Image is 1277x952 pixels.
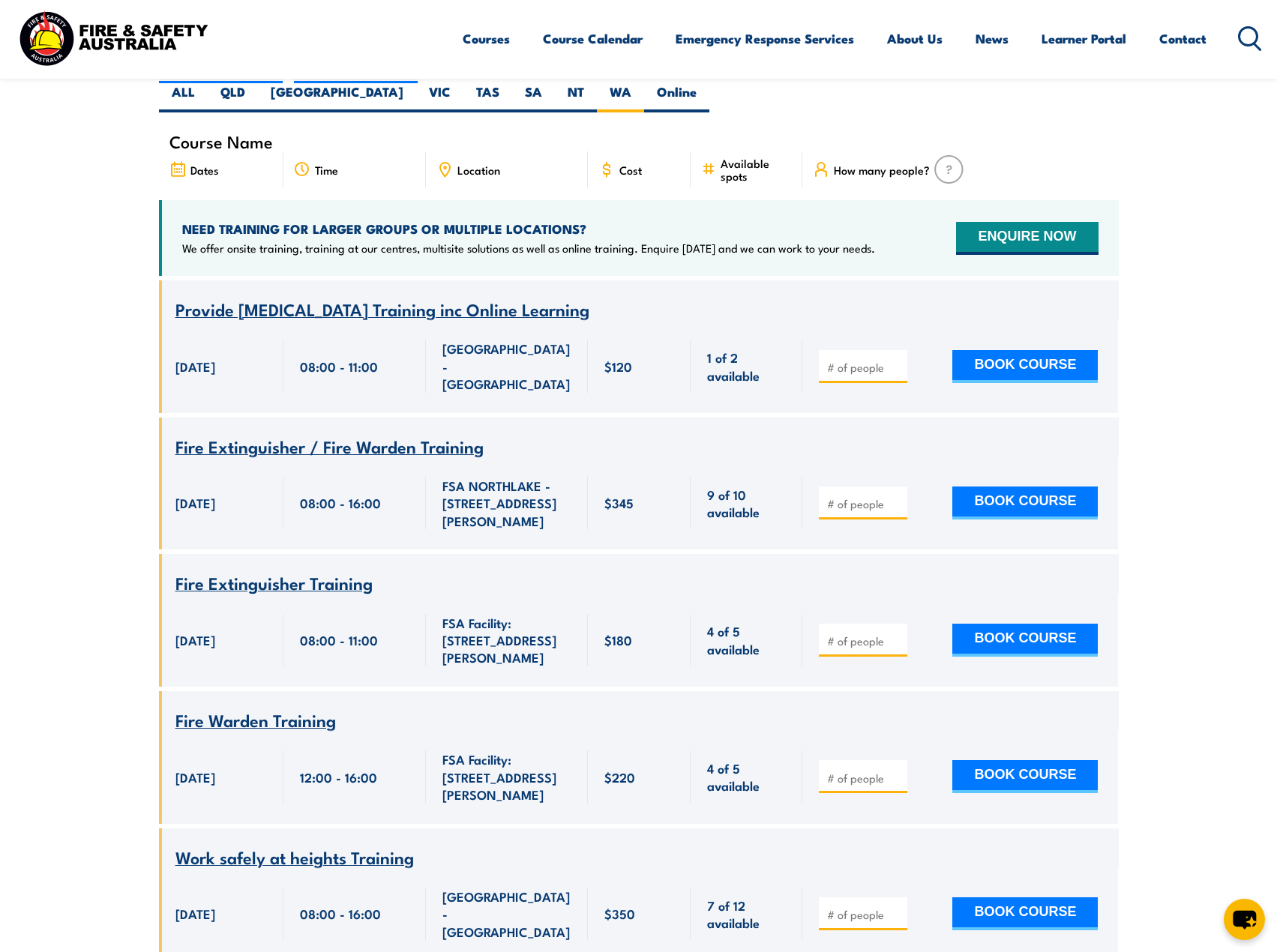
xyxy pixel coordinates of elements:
input: # of people [827,633,902,648]
span: Cost [619,163,642,176]
label: ALL [159,83,208,112]
a: Course Calendar [543,19,643,58]
label: NT [555,83,597,112]
span: [GEOGRAPHIC_DATA] - [GEOGRAPHIC_DATA] [442,340,571,392]
a: Fire Warden Training [175,711,336,730]
span: Fire Warden Training [175,707,336,732]
span: [DATE] [175,768,215,786]
span: [DATE] [175,905,215,922]
button: BOOK COURSE [952,350,1098,383]
label: QLD [208,83,258,112]
span: [DATE] [175,358,215,375]
button: BOOK COURSE [952,624,1098,657]
label: Online [644,83,709,112]
span: FSA Facility: [STREET_ADDRESS][PERSON_NAME] [442,614,571,666]
span: $180 [604,631,632,648]
a: About Us [887,19,943,58]
input: # of people [827,496,902,511]
a: Contact [1159,19,1207,58]
label: VIC [416,83,463,112]
a: Fire Extinguisher / Fire Warden Training [175,438,484,457]
button: ENQUIRE NOW [956,222,1098,255]
span: 7 of 12 available [707,897,786,932]
span: How many people? [834,163,930,176]
label: SA [512,83,555,112]
span: Fire Extinguisher / Fire Warden Training [175,433,484,459]
span: 4 of 5 available [707,622,786,657]
span: Course Name [169,135,273,148]
span: [DATE] [175,631,215,648]
a: Fire Extinguisher Training [175,574,373,593]
input: # of people [827,360,902,375]
span: FSA Facility: [STREET_ADDRESS][PERSON_NAME] [442,750,571,803]
span: $350 [604,905,635,922]
label: WA [597,83,644,112]
span: Provide [MEDICAL_DATA] Training inc Online Learning [175,296,589,322]
button: BOOK COURSE [952,760,1098,793]
h4: NEED TRAINING FOR LARGER GROUPS OR MULTIPLE LOCATIONS? [182,220,875,237]
a: News [976,19,1009,58]
button: BOOK COURSE [952,897,1098,930]
span: 08:00 - 11:00 [300,631,378,648]
span: 9 of 10 available [707,486,786,521]
span: 4 of 5 available [707,759,786,795]
span: 12:00 - 16:00 [300,768,377,786]
span: 08:00 - 11:00 [300,358,378,375]
label: TAS [463,83,512,112]
a: Learner Portal [1042,19,1126,58]
a: Provide [MEDICAL_DATA] Training inc Online Learning [175,301,589,319]
p: We offer onsite training, training at our centres, multisite solutions as well as online training... [182,241,875,256]
button: BOOK COURSE [952,486,1098,519]
span: $220 [604,768,635,786]
input: # of people [827,907,902,922]
a: Emergency Response Services [676,19,854,58]
span: FSA NORTHLAKE - [STREET_ADDRESS][PERSON_NAME] [442,477,571,529]
a: Work safely at heights Training [175,849,414,867]
span: Available spots [721,157,792,182]
span: Dates [190,163,219,176]
span: [DATE] [175,494,215,511]
span: 08:00 - 16:00 [300,905,381,922]
span: Location [457,163,500,176]
span: Time [315,163,338,176]
input: # of people [827,771,902,786]
span: Fire Extinguisher Training [175,570,373,595]
span: Work safely at heights Training [175,844,414,870]
a: Courses [463,19,510,58]
label: [GEOGRAPHIC_DATA] [258,83,416,112]
span: $120 [604,358,632,375]
span: 1 of 2 available [707,349,786,384]
span: 08:00 - 16:00 [300,494,381,511]
span: $345 [604,494,634,511]
span: [GEOGRAPHIC_DATA] - [GEOGRAPHIC_DATA] [442,888,571,940]
button: chat-button [1224,899,1265,940]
